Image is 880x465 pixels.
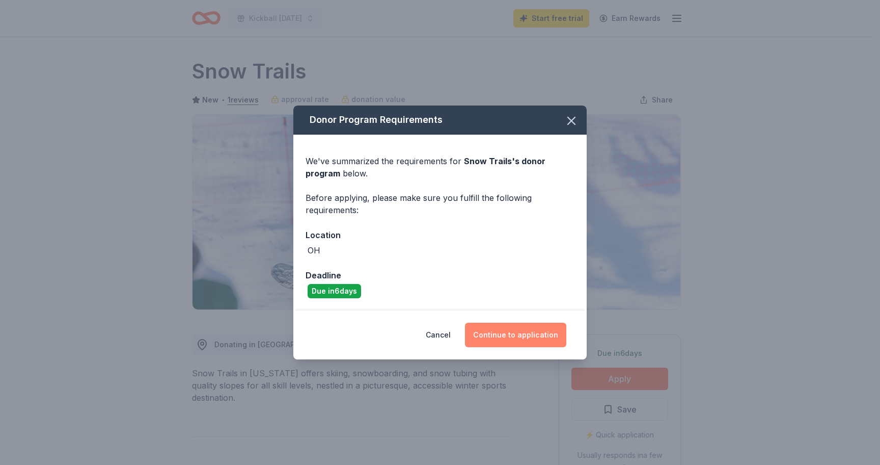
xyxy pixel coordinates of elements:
[465,323,566,347] button: Continue to application
[306,155,574,179] div: We've summarized the requirements for below.
[306,192,574,216] div: Before applying, please make sure you fulfill the following requirements:
[293,106,587,135] div: Donor Program Requirements
[306,269,574,282] div: Deadline
[308,284,361,298] div: Due in 6 days
[308,244,320,256] div: OH
[426,323,451,347] button: Cancel
[306,228,574,242] div: Location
